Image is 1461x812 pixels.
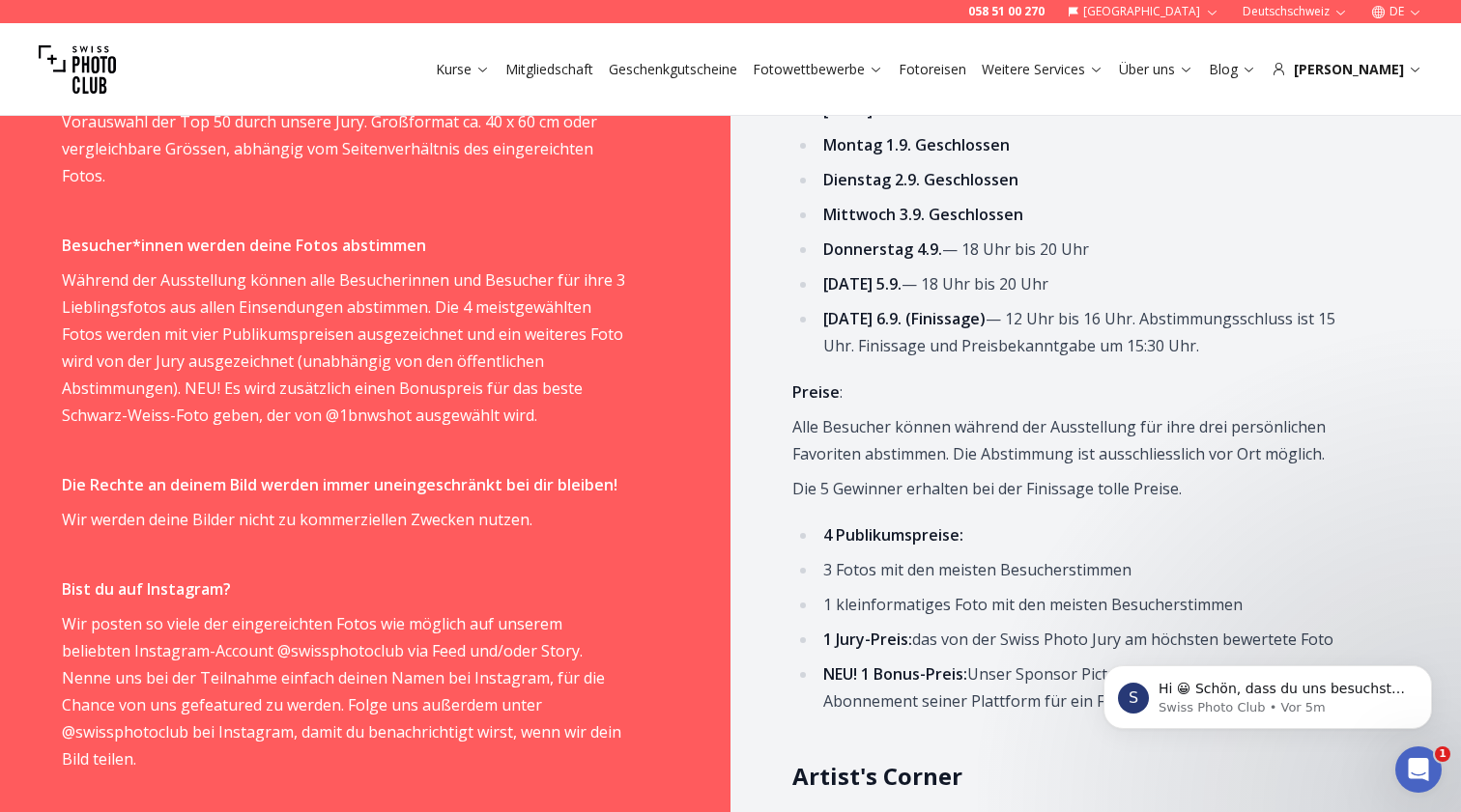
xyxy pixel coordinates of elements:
[792,413,1358,467] p: Alle Besucher können während der Ausstellung für ihre drei persönlichen Favoriten abstimmen. Die ...
[823,134,1010,155] strong: Montag 1.9. Geschlossen
[753,60,883,79] a: Fotowettbewerbe
[1111,56,1201,83] button: Über uns
[823,169,1018,190] strong: Dienstag 2.9. Geschlossen
[62,474,617,495] strong: Die Rechte an deinem Bild werden immer uneingeschränkt bei dir bleiben!
[1395,746,1442,793] iframe: Intercom live chat
[505,60,593,79] a: Mitgliedschaft
[792,378,1358,406] p: :
[498,56,601,83] button: Mitgliedschaft
[817,236,1358,263] li: — 18 Uhr bis 20 Uhr
[39,31,116,108] img: Swiss photo club
[968,4,1045,19] a: 058 51 00 270
[1119,60,1193,79] a: Über uns
[62,506,627,533] p: Wir werden deine Bilder nicht zu kommerziellen Zwecken nutzen.
[62,610,627,772] p: Wir posten so viele der eingereichten Fotos wie möglich auf unserem beliebten Instagram-Account @...
[974,56,1111,83] button: Weitere Services
[62,578,231,600] strong: Bist du auf Instagram?
[1209,60,1256,79] a: Blog
[823,238,942,260] strong: Donnerstag 4.9.
[62,108,627,189] p: Vorauswahl der Top 50 durch unsere Jury. Großformat ca. 40 x 60 cm oder vergleichbare Grössen, ab...
[62,266,627,429] p: Während der Ausstellung können alle Besucherinnen und Besucher für ihre 3 Lieblingsfotos aus alle...
[817,556,1358,583] li: 3 Fotos mit den meisten Besucherstimmen
[823,629,912,650] strong: 1 Jury-Preis:
[823,308,986,329] strong: [DATE] 6.9. (Finissage)
[817,270,1358,297] li: — 18 Uhr bis 20 Uhr
[823,524,963,546] strong: 4 Publikumspreise:
[823,204,1023,225] strong: Mittwoch 3.9. Geschlossen
[817,660,1358,714] li: Unser Sponsor Pictrs bietet ein lebenslanges Abonnement seiner Plattform für ein Foto seiner [PER...
[817,591,1358,618] li: 1 kleinformatiges Foto mit den meisten Besucherstimmen
[1074,625,1461,760] iframe: Intercom notifications Nachricht
[817,305,1358,359] li: — 12 Uhr bis 16 Uhr. Abstimmungsschluss ist 15 Uhr. Finissage und Preisbekanntgabe um 15:30 Uhr.
[792,381,840,403] strong: Preise
[982,60,1103,79] a: Weitere Services
[823,273,902,294] strong: [DATE] 5.9.
[601,56,745,83] button: Geschenkgutscheine
[891,56,974,83] button: Fotoreisen
[1201,56,1264,83] button: Blog
[899,60,966,79] a: Fotoreisen
[823,99,910,121] strong: [DATE] 31.8.
[428,56,498,83] button: Kurse
[436,60,490,79] a: Kurse
[745,56,891,83] button: Fotowettbewerbe
[823,663,967,685] strong: NEU! 1 Bonus-Preis:
[817,626,1358,653] li: das von der Swiss Photo Jury am höchsten bewertete Foto
[792,760,962,792] span: Artist's Corner
[1272,60,1422,79] div: [PERSON_NAME]
[1435,746,1450,762] span: 1
[62,235,426,256] strong: Besucher*innen werden deine Fotos abstimmen
[609,60,737,79] a: Geschenkgutscheine
[792,475,1358,502] p: Die 5 Gewinner erhalten bei der Finissage tolle Preise.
